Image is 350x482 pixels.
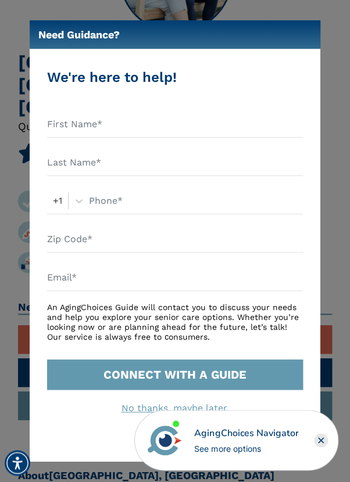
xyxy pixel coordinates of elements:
input: Email* [47,264,303,291]
div: Close [314,433,328,447]
input: Zip Code* [47,226,303,253]
input: Phone* [89,188,303,214]
div: Accessibility Menu [5,450,30,476]
a: No thanks, maybe later. [122,402,229,413]
div: An AgingChoices Guide will contact you to discuss your needs and help you explore your senior car... [47,303,303,341]
div: See more options [194,443,298,455]
div: We're here to help! [47,67,303,88]
div: AgingChoices Navigator [194,426,298,440]
input: First Name* [47,111,303,138]
h5: Need Guidance? [38,20,120,49]
button: CONNECT WITH A GUIDE [47,359,303,390]
input: Last Name* [47,149,303,176]
img: avatar [145,420,184,460]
